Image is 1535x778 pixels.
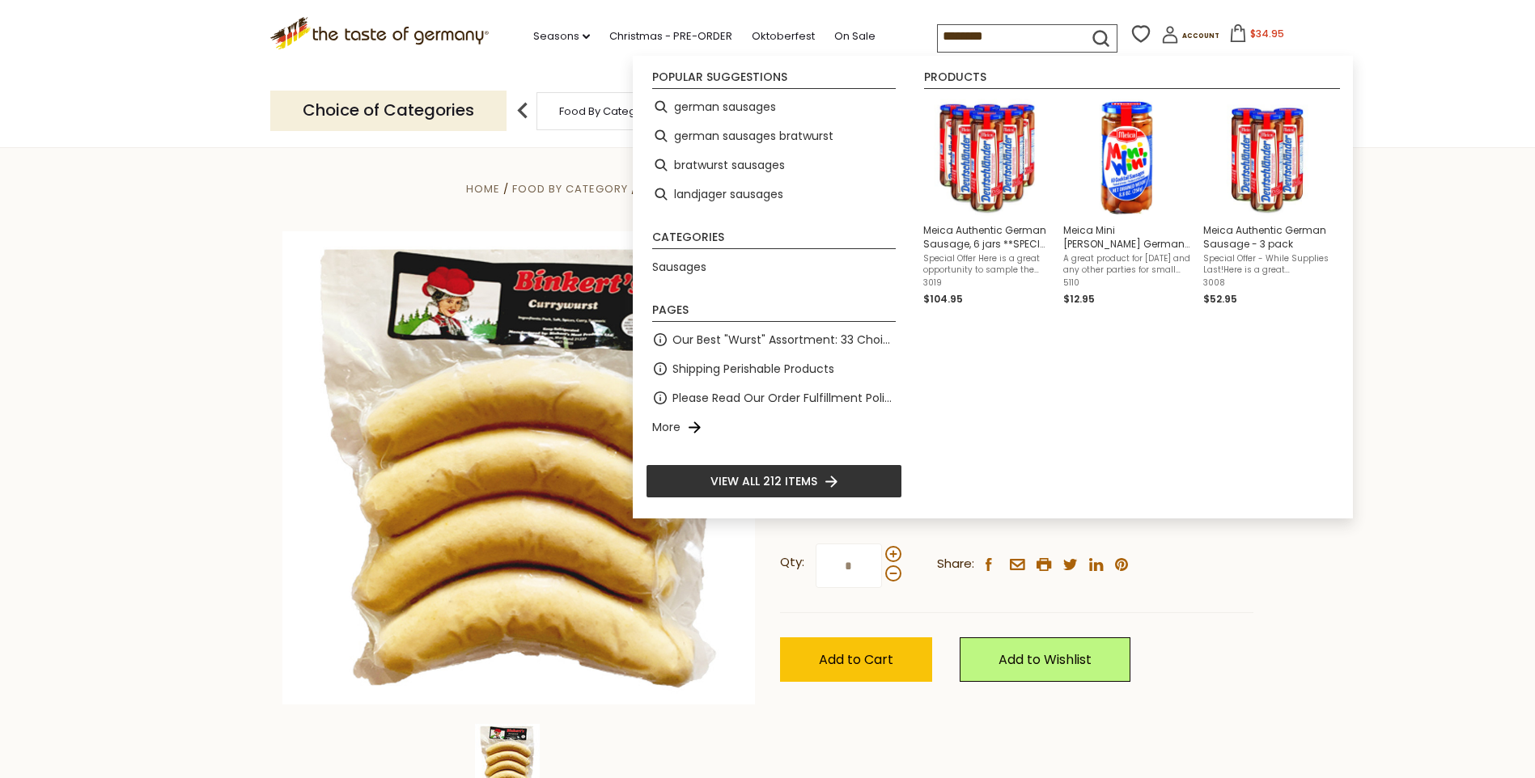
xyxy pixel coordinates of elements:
span: Meica Authentic German Sausage - 3 pack [1203,223,1330,251]
span: Special Offer - While Supplies Last!Here is a great opportunity to sample the only truly authenti... [1203,253,1330,276]
a: Add to Wishlist [960,637,1130,682]
a: Please Read Our Order Fulfillment Policies [672,389,896,408]
a: Meica Deutschlaender Sausages, 6 bottlesMeica Authentic German Sausage, 6 jars **SPECIAL PRICING*... [923,99,1050,307]
a: Account [1161,26,1219,49]
a: Home [466,181,500,197]
strong: Qty: [780,552,804,573]
li: Products [924,71,1340,89]
li: Pages [652,304,896,322]
button: $34.95 [1223,24,1291,49]
span: Meica Authentic German Sausage, 6 jars **SPECIAL PRICING** [923,223,1050,251]
li: Our Best "Wurst" Assortment: 33 Choices For The Grillabend [646,325,902,354]
button: Add to Cart [780,637,932,682]
span: $34.95 [1250,27,1284,40]
span: $104.95 [923,292,963,306]
a: On Sale [834,27,876,45]
li: german sausages [646,92,902,121]
li: Shipping Perishable Products [646,354,902,383]
span: Account [1182,32,1219,40]
li: landjager sausages [646,180,902,209]
a: Food By Category [559,105,653,117]
div: Instant Search Results [633,56,1353,518]
a: Oktoberfest [752,27,815,45]
a: Shipping Perishable Products [672,360,834,378]
span: A great product for [DATE] and any other parties for small and big kids! Meica Mini Winis are aut... [1063,253,1190,276]
li: Sausages [646,252,902,281]
img: previous arrow [507,95,539,127]
li: More [646,412,902,442]
span: 3008 [1203,277,1330,289]
a: Food By Category [512,181,628,197]
li: Meica Mini Wini German Sausages [1057,92,1197,314]
a: Meica Mini [PERSON_NAME] German SausagesA great product for [DATE] and any other parties for smal... [1063,99,1190,307]
span: Share: [937,554,974,574]
img: Binkert's Currywurst Sausages Pre-Cooked 1lbs. [282,231,756,704]
span: 3019 [923,277,1050,289]
span: $12.95 [1063,292,1095,306]
a: Seasons [533,27,590,45]
span: View all 212 items [710,472,817,490]
span: Meica Mini [PERSON_NAME] German Sausages [1063,223,1190,251]
a: Special Offer! Meica Deutschlaender Sausages, 3 bottlesMeica Authentic German Sausage - 3 packSpe... [1203,99,1330,307]
a: Christmas - PRE-ORDER [609,27,732,45]
li: Meica Authentic German Sausage, 6 jars **SPECIAL PRICING** [917,92,1057,314]
span: 5110 [1063,277,1190,289]
a: Our Best "Wurst" Assortment: 33 Choices For The Grillabend [672,331,896,349]
img: Meica Deutschlaender Sausages, 6 bottles [928,99,1045,216]
span: $52.95 [1203,292,1237,306]
img: Special Offer! Meica Deutschlaender Sausages, 3 bottles [1208,99,1325,216]
input: Qty: [816,543,882,588]
span: Add to Cart [819,650,893,669]
li: german sausages bratwurst [646,121,902,150]
li: Categories [652,231,896,249]
span: Special Offer Here is a great opportunity to sample the only truly authentic German sausage avail... [923,253,1050,276]
li: Please Read Our Order Fulfillment Policies [646,383,902,412]
li: Meica Authentic German Sausage - 3 pack [1197,92,1337,314]
li: bratwurst sausages [646,150,902,180]
p: Choice of Categories [270,91,507,130]
li: View all 212 items [646,464,902,498]
a: Sausages [652,258,706,277]
li: Popular suggestions [652,71,896,89]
